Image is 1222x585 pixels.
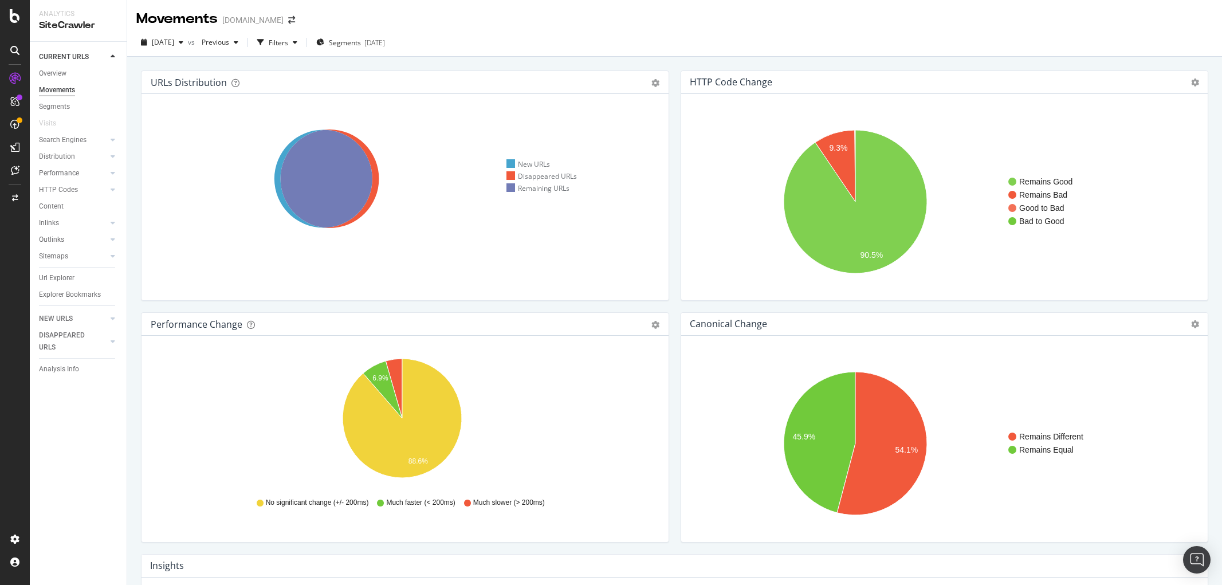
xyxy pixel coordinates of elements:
[39,201,119,213] a: Content
[1019,432,1083,441] text: Remains Different
[39,151,107,163] a: Distribution
[39,9,117,19] div: Analytics
[39,329,107,354] a: DISAPPEARED URLS
[152,37,174,47] span: 2025 Sep. 1st
[860,250,883,260] text: 90.5%
[39,250,107,262] a: Sitemaps
[39,289,101,301] div: Explorer Bookmarks
[792,433,815,442] text: 45.9%
[39,51,107,63] a: CURRENT URLS
[506,183,569,193] div: Remaining URLs
[690,74,772,90] h4: HTTP Code Change
[136,9,218,29] div: Movements
[651,321,659,329] div: gear
[386,498,455,508] span: Much faster (< 200ms)
[1019,445,1074,454] text: Remains Equal
[39,68,66,80] div: Overview
[266,498,369,508] span: No significant change (+/- 200ms)
[39,289,119,301] a: Explorer Bookmarks
[151,319,242,330] div: Performance Change
[39,101,119,113] a: Segments
[269,38,288,48] div: Filters
[39,68,119,80] a: Overview
[39,313,107,325] a: NEW URLS
[39,363,79,375] div: Analysis Info
[39,184,78,196] div: HTTP Codes
[364,38,385,48] div: [DATE]
[39,19,117,32] div: SiteCrawler
[895,446,918,455] text: 54.1%
[188,37,197,47] span: vs
[39,134,107,146] a: Search Engines
[506,159,550,169] div: New URLs
[39,117,56,129] div: Visits
[150,558,184,574] h4: Insights
[1191,78,1199,87] i: Options
[39,217,107,229] a: Inlinks
[473,498,545,508] span: Much slower (> 200ms)
[1019,190,1067,199] text: Remains Bad
[39,250,68,262] div: Sitemaps
[1019,217,1064,226] text: Bad to Good
[39,272,74,284] div: Url Explorer
[39,272,119,284] a: Url Explorer
[312,33,390,52] button: Segments[DATE]
[651,79,659,87] div: gear
[372,374,388,382] text: 6.9%
[829,143,847,152] text: 9.3%
[39,84,119,96] a: Movements
[253,33,302,52] button: Filters
[329,38,361,48] span: Segments
[39,151,75,163] div: Distribution
[39,313,73,325] div: NEW URLS
[690,354,1193,533] svg: A chart.
[39,51,89,63] div: CURRENT URLS
[222,14,284,26] div: [DOMAIN_NAME]
[1019,203,1064,213] text: Good to Bad
[690,112,1193,291] svg: A chart.
[197,37,229,47] span: Previous
[39,201,64,213] div: Content
[39,329,97,354] div: DISAPPEARED URLS
[39,184,107,196] a: HTTP Codes
[1183,546,1211,574] div: Open Intercom Messenger
[39,134,87,146] div: Search Engines
[1191,320,1199,328] i: Options
[39,167,79,179] div: Performance
[151,354,654,487] svg: A chart.
[1019,177,1072,186] text: Remains Good
[288,16,295,24] div: arrow-right-arrow-left
[151,77,227,88] div: URLs Distribution
[136,33,188,52] button: [DATE]
[39,167,107,179] a: Performance
[39,117,68,129] a: Visits
[197,33,243,52] button: Previous
[39,217,59,229] div: Inlinks
[39,234,64,246] div: Outlinks
[39,234,107,246] a: Outlinks
[39,84,75,96] div: Movements
[506,171,577,181] div: Disappeared URLs
[39,101,70,113] div: Segments
[39,363,119,375] a: Analysis Info
[408,457,428,465] text: 88.6%
[690,316,767,332] h4: Canonical Change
